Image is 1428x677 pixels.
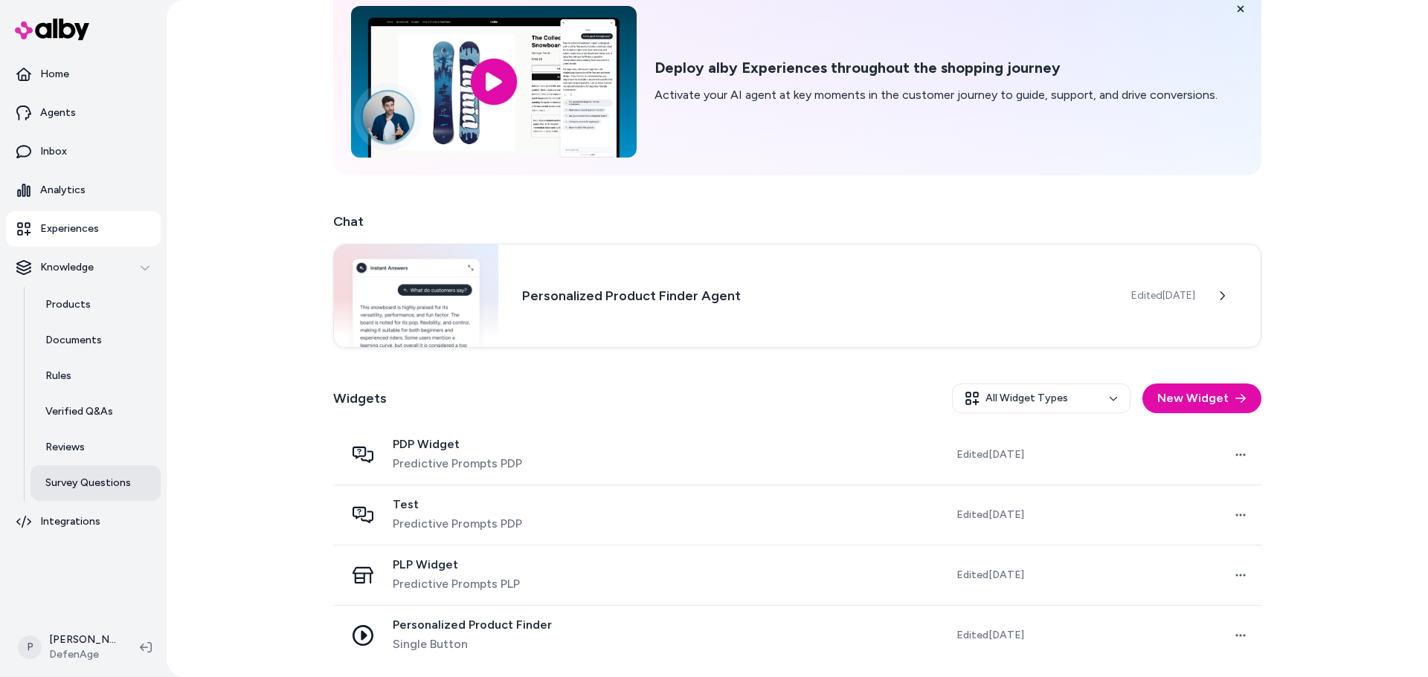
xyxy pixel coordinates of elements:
p: Verified Q&As [45,404,113,419]
a: Inbox [6,134,161,169]
button: All Widget Types [952,383,1130,413]
span: Edited [DATE] [956,628,1024,643]
h2: Chat [333,211,1261,232]
span: Edited [DATE] [956,447,1024,462]
button: P[PERSON_NAME]DefenAge [9,623,128,671]
span: Predictive Prompts PLP [393,575,520,593]
button: New Widget [1142,383,1261,413]
a: Survey Questions [30,465,161,501]
p: Survey Questions [45,476,131,490]
p: Analytics [40,183,86,198]
span: Personalized Product Finder [393,618,552,632]
span: PDP Widget [393,437,522,452]
img: alby Logo [15,19,89,40]
span: Predictive Prompts PDP [393,515,522,533]
p: Reviews [45,440,85,455]
p: Integrations [40,514,100,529]
p: [PERSON_NAME] [49,632,116,647]
h2: Deploy alby Experiences throughout the shopping journey [654,59,1218,77]
p: Agents [40,106,76,120]
p: Experiences [40,221,99,236]
span: Predictive Prompts PDP [393,455,522,473]
span: Edited [DATE] [1131,288,1195,303]
h2: Widgets [333,388,387,409]
a: Chat widgetPersonalized Product Finder AgentEdited[DATE] [333,244,1261,348]
span: PLP Widget [393,557,520,572]
p: Knowledge [40,260,94,275]
a: Rules [30,358,161,394]
p: Documents [45,333,102,348]
a: Agents [6,95,161,131]
a: Products [30,287,161,323]
a: Documents [30,323,161,358]
p: Home [40,67,69,82]
h3: Personalized Product Finder Agent [522,285,1107,306]
span: P [18,635,42,659]
a: Integrations [6,504,161,540]
a: Verified Q&As [30,394,161,430]
p: Inbox [40,144,67,159]
span: Edited [DATE] [956,568,1024,583]
span: Edited [DATE] [956,508,1024,522]
button: Knowledge [6,250,161,285]
img: Chat widget [334,244,498,347]
a: Analytics [6,172,161,208]
span: DefenAge [49,647,116,662]
a: Home [6,56,161,92]
span: Test [393,497,522,512]
p: Rules [45,369,71,383]
span: Single Button [393,635,552,653]
p: Products [45,297,91,312]
p: Activate your AI agent at key moments in the customer journey to guide, support, and drive conver... [654,86,1218,104]
a: Reviews [30,430,161,465]
a: Experiences [6,211,161,247]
